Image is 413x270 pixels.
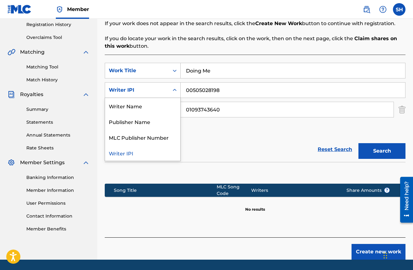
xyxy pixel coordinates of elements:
[20,91,43,98] span: Royalties
[26,64,90,70] a: Matching Tool
[26,145,90,151] a: Rate Sheets
[347,187,390,194] span: Share Amounts
[105,129,180,145] div: MLC Publisher Number
[8,91,15,98] img: Royalties
[399,102,405,117] img: Delete Criterion
[114,187,217,194] div: Song Title
[245,199,265,212] p: No results
[8,159,15,166] img: Member Settings
[26,34,90,41] a: Overclaims Tool
[352,244,405,260] button: Create new work
[105,98,180,114] div: Writer Name
[255,20,302,26] strong: Create New Work
[8,5,32,14] img: MLC Logo
[26,213,90,219] a: Contact Information
[105,114,180,129] div: Publisher Name
[109,67,165,74] div: Work Title
[26,174,90,181] a: Banking Information
[109,86,165,94] div: Writer IPI
[26,226,90,232] a: Member Benefits
[393,3,405,16] div: User Menu
[105,145,180,161] div: Writer IPI
[105,63,405,162] form: Search Form
[26,21,90,28] a: Registration History
[360,3,373,16] a: Public Search
[377,3,389,16] div: Help
[20,159,65,166] span: Member Settings
[384,188,389,193] span: ?
[82,91,90,98] img: expand
[251,187,337,194] div: Writers
[217,184,251,197] div: MLC Song Code
[315,143,355,156] a: Reset Search
[363,6,370,13] img: search
[20,48,45,56] span: Matching
[105,20,405,27] p: If your work does not appear in the search results, click the button to continue with registration.
[382,240,413,270] iframe: Chat Widget
[395,173,413,227] iframe: Resource Center
[105,35,405,50] p: If you do locate your work in the search results, click on the work, then on the next page, click...
[56,6,63,13] img: Top Rightsholder
[358,143,405,159] button: Search
[379,6,387,13] img: help
[8,48,15,56] img: Matching
[82,48,90,56] img: expand
[26,106,90,113] a: Summary
[67,6,89,13] span: Member
[26,119,90,126] a: Statements
[384,246,387,265] div: Drag
[26,77,90,83] a: Match History
[82,159,90,166] img: expand
[26,187,90,194] a: Member Information
[26,200,90,207] a: User Permissions
[26,132,90,138] a: Annual Statements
